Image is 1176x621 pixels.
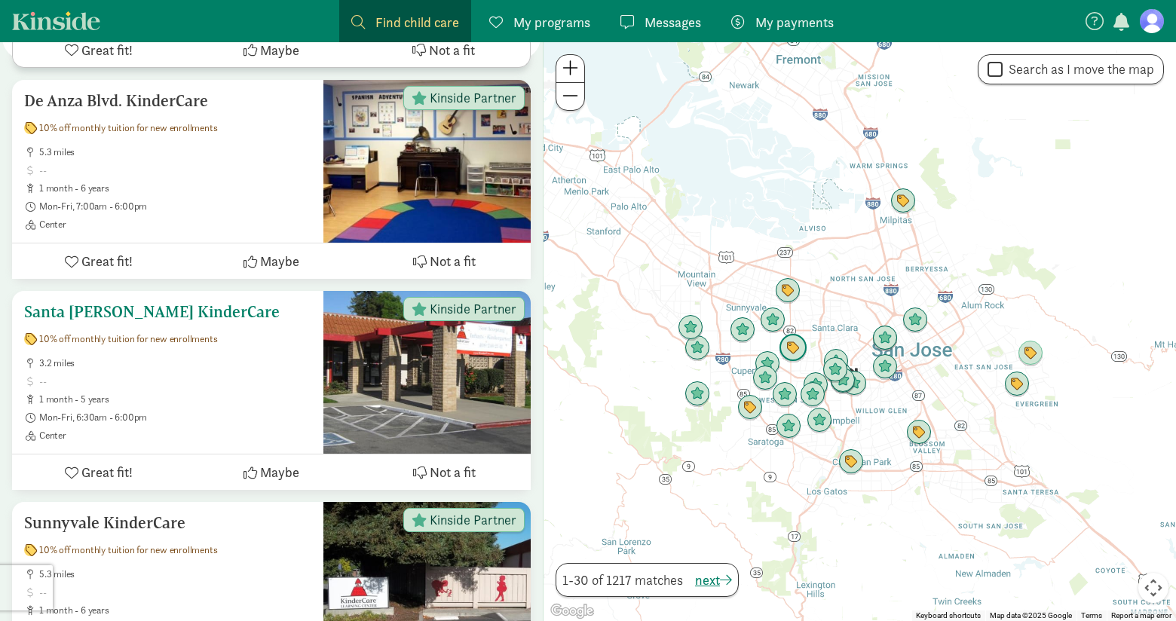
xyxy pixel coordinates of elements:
[185,32,358,67] button: Maybe
[39,333,217,345] span: 10% off monthly tuition for new enrollments
[81,462,133,482] span: Great fit!
[430,462,476,482] span: Not a fit
[684,381,710,407] div: Click to see details
[12,454,185,490] button: Great fit!
[838,364,863,390] div: Click to see details
[772,382,798,408] div: Click to see details
[755,12,834,32] span: My payments
[430,513,516,527] span: Kinside Partner
[12,243,185,279] button: Great fit!
[24,92,311,110] h5: De Anza Blvd. KinderCare
[776,414,801,439] div: Click to see details
[1138,573,1168,603] button: Map camera controls
[990,611,1072,619] span: Map data ©2025 Google
[39,430,311,442] span: Center
[13,32,185,67] button: Great fit!
[357,32,530,67] button: Not a fit
[872,354,898,380] div: Click to see details
[838,449,864,475] div: Click to see details
[755,351,780,377] div: Click to see details
[358,454,531,490] button: Not a fit
[39,393,311,405] span: 1 month - 5 years
[39,200,311,213] span: Mon-Fri, 7:00am - 6:00pm
[81,251,133,271] span: Great fit!
[260,462,299,482] span: Maybe
[902,307,928,333] div: Click to see details
[779,334,807,363] div: Click to see details
[39,568,311,580] span: 5.3 miles
[775,278,801,304] div: Click to see details
[1018,341,1043,366] div: Click to see details
[830,368,856,393] div: Click to see details
[752,366,778,391] div: Click to see details
[807,408,832,433] div: Click to see details
[39,544,217,556] span: 10% off monthly tuition for new enrollments
[429,40,475,60] span: Not a fit
[39,182,311,194] span: 1 month - 6 years
[906,420,932,445] div: Click to see details
[916,610,981,621] button: Keyboard shortcuts
[803,372,828,398] div: Click to see details
[826,361,852,387] div: Click to see details
[39,146,311,158] span: 5.3 miles
[760,307,786,333] div: Click to see details
[645,12,701,32] span: Messages
[260,251,299,271] span: Maybe
[39,604,311,616] span: 1 month - 6 years
[562,570,683,590] span: 1-30 of 1217 matches
[375,12,459,32] span: Find child care
[737,395,763,421] div: Click to see details
[547,601,597,621] img: Google
[24,303,311,321] h5: Santa [PERSON_NAME] KinderCare
[185,454,357,490] button: Maybe
[872,326,898,351] div: Click to see details
[39,122,217,134] span: 10% off monthly tuition for new enrollments
[800,382,825,408] div: Click to see details
[678,315,703,341] div: Click to see details
[260,40,299,60] span: Maybe
[695,570,732,590] button: next
[513,12,590,32] span: My programs
[39,219,311,231] span: Center
[39,411,311,424] span: Mon-Fri, 6:30am - 6:00pm
[185,243,357,279] button: Maybe
[12,11,100,30] a: Kinside
[430,91,516,105] span: Kinside Partner
[730,317,755,343] div: Click to see details
[823,349,849,375] div: Click to see details
[547,601,597,621] a: Open this area in Google Maps (opens a new window)
[24,514,311,532] h5: Sunnyvale KinderCare
[81,40,133,60] span: Great fit!
[430,251,476,271] span: Not a fit
[684,335,710,361] div: Click to see details
[430,302,516,316] span: Kinside Partner
[1111,611,1171,619] a: Report a map error
[1003,60,1154,78] label: Search as I move the map
[39,357,311,369] span: 3.2 miles
[890,188,916,214] div: Click to see details
[1081,611,1102,619] a: Terms (opens in new tab)
[358,243,531,279] button: Not a fit
[1004,372,1030,397] div: Click to see details
[841,371,867,396] div: Click to see details
[822,357,848,383] div: Click to see details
